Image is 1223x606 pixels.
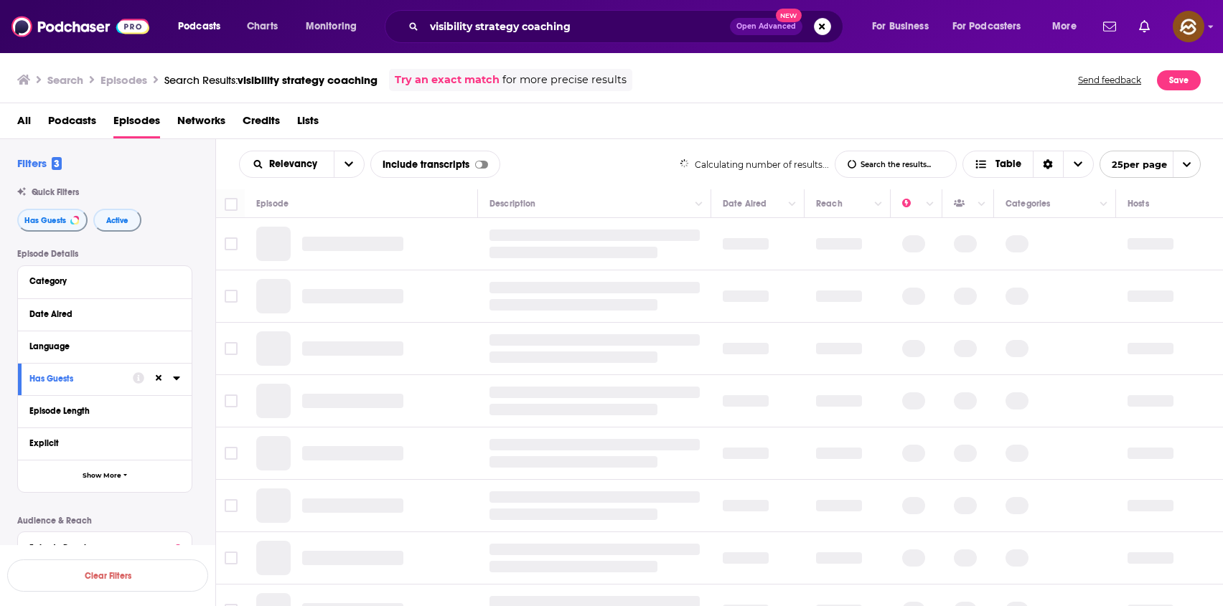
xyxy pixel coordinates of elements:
[1173,11,1204,42] span: Logged in as hey85204
[225,290,238,303] span: Toggle select row
[32,187,79,197] span: Quick Filters
[1033,151,1063,177] div: Sort Direction
[736,23,796,30] span: Open Advanced
[225,394,238,407] span: Toggle select row
[1128,195,1149,212] div: Hosts
[47,73,83,87] h3: Search
[18,460,192,492] button: Show More
[52,157,62,170] span: 3
[29,309,171,319] div: Date Aired
[29,438,171,448] div: Explicit
[29,276,171,286] div: Category
[872,16,929,37] span: For Business
[306,16,357,37] span: Monitoring
[225,342,238,355] span: Toggle select row
[1173,11,1204,42] button: Show profile menu
[973,196,990,213] button: Column Actions
[1095,196,1112,213] button: Column Actions
[730,18,802,35] button: Open AdvancedNew
[784,196,801,213] button: Column Actions
[1006,195,1050,212] div: Categories
[17,109,31,138] a: All
[1100,153,1167,176] span: 25 per page
[247,16,278,37] span: Charts
[776,9,802,22] span: New
[29,337,180,355] button: Language
[48,109,96,138] a: Podcasts
[1100,151,1201,178] button: open menu
[168,15,239,38] button: open menu
[1133,14,1156,39] a: Show notifications dropdown
[489,195,535,212] div: Description
[29,402,180,420] button: Episode Length
[225,237,238,250] span: Toggle select row
[225,447,238,460] span: Toggle select row
[11,13,149,40] img: Podchaser - Follow, Share and Rate Podcasts
[395,72,500,88] a: Try an exact match
[243,109,280,138] a: Credits
[1157,70,1201,90] button: Save
[370,151,500,178] div: Include transcripts
[680,159,830,170] div: Calculating number of results...
[177,109,225,138] a: Networks
[17,209,88,232] button: Has Guests
[93,209,141,232] button: Active
[24,217,66,224] span: Has Guests
[862,15,947,38] button: open menu
[29,305,180,323] button: Date Aired
[1173,11,1204,42] img: User Profile
[17,156,62,170] h2: Filters
[17,516,192,526] p: Audience & Reach
[29,374,123,384] div: Has Guests
[269,159,322,169] span: Relevancy
[178,16,220,37] span: Podcasts
[17,249,192,259] p: Episode Details
[962,151,1094,178] button: Choose View
[239,151,365,178] h2: Choose List sort
[238,15,286,38] a: Charts
[334,151,364,177] button: open menu
[29,538,180,556] button: Episode Reach
[952,16,1021,37] span: For Podcasters
[502,72,627,88] span: for more precise results
[954,195,974,212] div: Has Guests
[29,341,171,351] div: Language
[83,472,121,480] span: Show More
[240,159,334,169] button: open menu
[164,73,378,87] div: Search Results:
[29,406,171,416] div: Episode Length
[690,196,708,213] button: Column Actions
[164,73,378,87] a: Search Results:visibility strategy coaching
[902,195,922,212] div: Power Score
[1097,14,1122,39] a: Show notifications dropdown
[1042,15,1095,38] button: open menu
[297,109,319,138] a: Lists
[816,195,843,212] div: Reach
[995,159,1021,169] span: Table
[256,195,289,212] div: Episode
[398,10,857,43] div: Search podcasts, credits, & more...
[1074,69,1145,91] button: Send feedback
[29,369,133,387] button: Has Guests
[723,195,767,212] div: Date Aired
[106,217,128,224] span: Active
[7,559,208,592] button: Clear Filters
[424,15,730,38] input: Search podcasts, credits, & more...
[870,196,887,213] button: Column Actions
[29,272,180,290] button: Category
[225,551,238,564] span: Toggle select row
[943,15,1042,38] button: open menu
[225,499,238,512] span: Toggle select row
[238,73,378,87] span: visibility strategy coaching
[113,109,160,138] a: Episodes
[296,15,375,38] button: open menu
[100,73,147,87] h3: Episodes
[922,196,939,213] button: Column Actions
